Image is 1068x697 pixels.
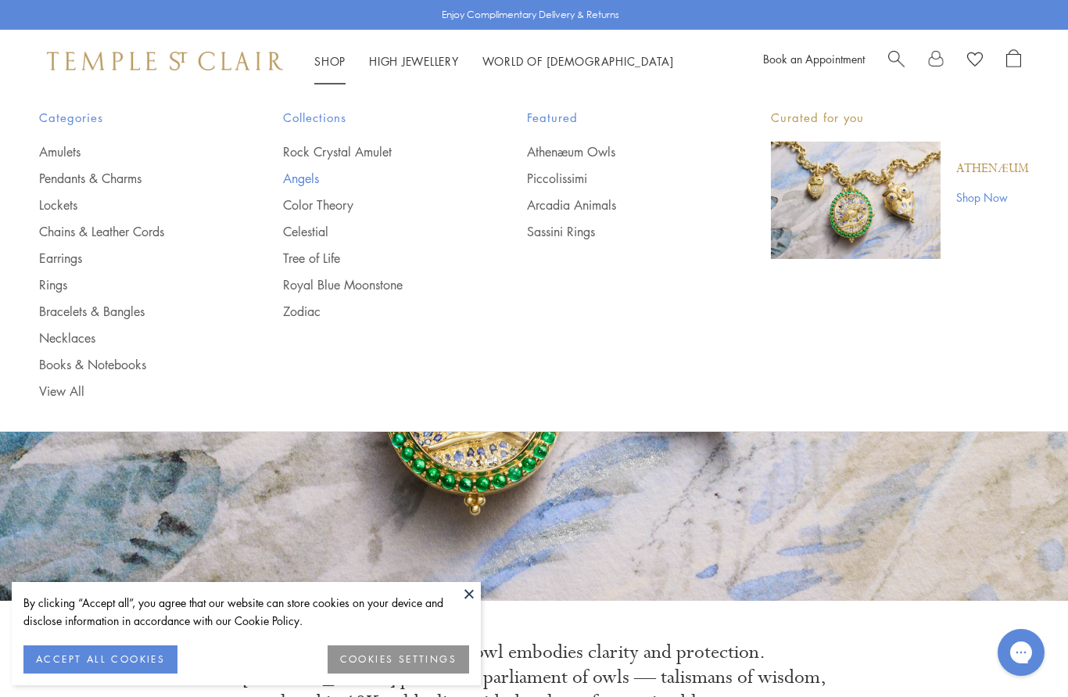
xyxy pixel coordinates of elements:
iframe: Gorgias live chat messenger [990,623,1052,681]
a: Tree of Life [283,250,464,267]
img: Temple St. Clair [47,52,283,70]
button: COOKIES SETTINGS [328,645,469,674]
a: Royal Blue Moonstone [283,276,464,293]
a: Athenæum [956,160,1029,178]
div: By clicking “Accept all”, you agree that our website can store cookies on your device and disclos... [23,594,469,630]
a: View Wishlist [967,49,983,73]
a: Color Theory [283,196,464,214]
a: Angels [283,170,464,187]
a: Bracelets & Bangles [39,303,220,320]
a: Sassini Rings [527,223,708,240]
span: Collections [283,108,464,128]
a: Pendants & Charms [39,170,220,187]
a: Piccolissimi [527,170,708,187]
a: Amulets [39,143,220,160]
a: Books & Notebooks [39,356,220,373]
p: Curated for you [771,108,1029,128]
a: Rings [39,276,220,293]
a: Earrings [39,250,220,267]
button: ACCEPT ALL COOKIES [23,645,177,674]
a: Athenæum Owls [527,143,708,160]
a: Lockets [39,196,220,214]
p: Enjoy Complimentary Delivery & Returns [442,7,619,23]
a: Arcadia Animals [527,196,708,214]
a: Rock Crystal Amulet [283,143,464,160]
a: World of [DEMOGRAPHIC_DATA]World of [DEMOGRAPHIC_DATA] [482,53,674,69]
a: Zodiac [283,303,464,320]
span: Featured [527,108,708,128]
a: High JewelleryHigh Jewellery [369,53,459,69]
a: View All [39,383,220,400]
a: Celestial [283,223,464,240]
a: Open Shopping Bag [1006,49,1021,73]
a: Search [888,49,905,73]
a: Chains & Leather Cords [39,223,220,240]
a: ShopShop [314,53,346,69]
nav: Main navigation [314,52,674,71]
a: Shop Now [956,189,1029,206]
a: Book an Appointment [763,51,865,66]
span: Categories [39,108,220,128]
a: Necklaces [39,329,220,347]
